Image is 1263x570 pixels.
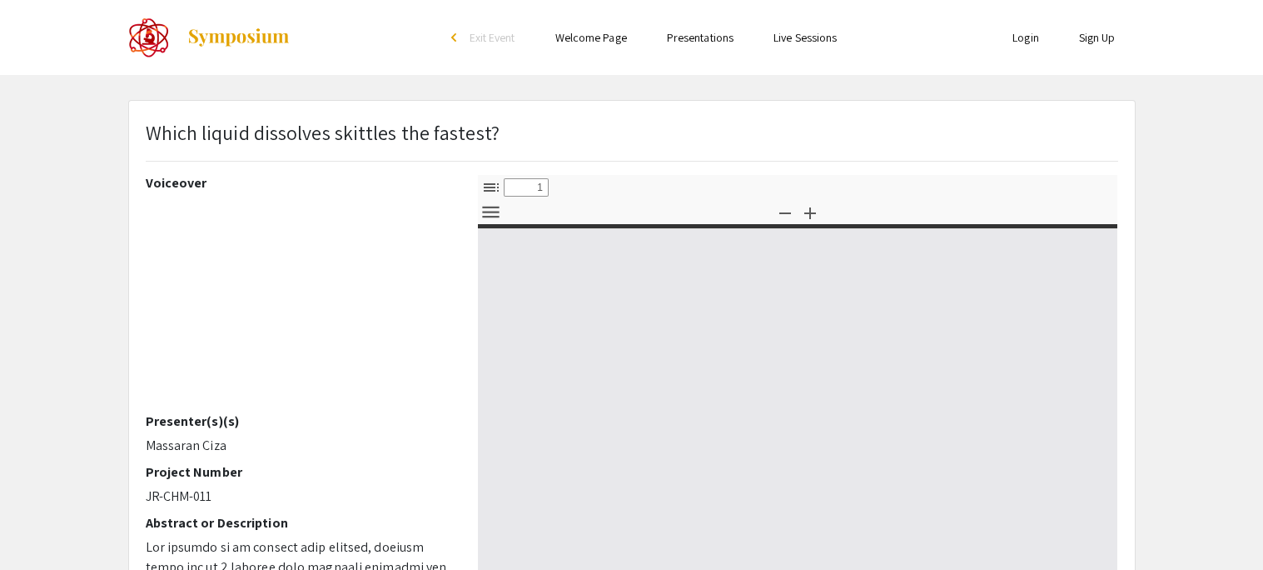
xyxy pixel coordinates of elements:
[1192,495,1251,557] iframe: Chat
[504,178,549,197] input: Page
[146,487,453,507] p: JR-CHM-011
[667,30,733,45] a: Presentations
[128,17,170,58] img: The 2022 CoorsTek Denver Metro Regional Science and Engineering Fair
[477,175,505,199] button: Toggle Sidebar
[146,464,453,480] h2: Project Number
[451,32,461,42] div: arrow_back_ios
[796,200,824,224] button: Zoom In
[1012,30,1039,45] a: Login
[1079,30,1116,45] a: Sign Up
[146,413,453,429] h2: Presenter(s)(s)
[186,27,291,47] img: Symposium by ForagerOne
[477,200,505,224] button: Tools
[470,30,515,45] span: Exit Event
[773,30,837,45] a: Live Sessions
[146,436,453,456] p: Massaran Ciza
[146,117,500,147] p: Which liquid dissolves skittles the fastest?
[146,515,453,531] h2: Abstract or Description
[771,200,799,224] button: Zoom Out
[555,30,627,45] a: Welcome Page
[128,17,291,58] a: The 2022 CoorsTek Denver Metro Regional Science and Engineering Fair
[146,175,453,191] h2: Voiceover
